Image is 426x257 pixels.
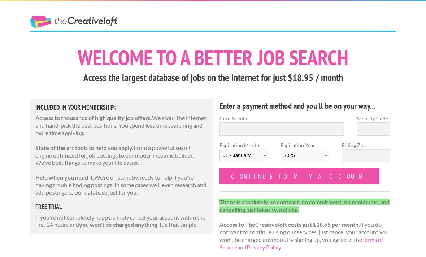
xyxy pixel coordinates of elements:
select: Expiration Year [281,149,329,162]
strong: Access to TheCreativeloft costs just $18.95 per month. [219,221,360,228]
h3: Access the largest database of jobs on the internet for just $18.95 / month [30,71,396,85]
strong: Help when you need it. [35,174,94,181]
h5: free trial [35,204,208,210]
p: If you do not want to continue using our services, just cancel your account you won't be charged ... [219,199,390,251]
label: Billing Zip: [342,141,390,149]
label: Card Number [219,115,344,122]
a: Terms of Service [219,236,383,251]
strong: State of the art tools to help you apply. [35,144,134,151]
p: From a powerful search engine optimized for job postings to our modern resume builder. We've buil... [35,144,208,167]
strong: Access to thousands of high quality job offers. [35,114,152,121]
strong: There is absolutely no contract, no commitment, no minimums, and cancelling just takes two clicks. [219,199,390,213]
h1: Welcome to a better job search [30,47,396,68]
p: We're on standby, ready to help if you're having trouble finding postings. In some cases we'll ev... [35,174,208,196]
label: Expiration Year [281,141,329,168]
h5: Included in Your Membership: [35,104,208,111]
label: Expiration Month [219,141,268,168]
select: Expiration Month [219,149,268,162]
h4: Enter a payment method and you'll be on your way... [219,100,390,112]
a: Privacy Policy [247,244,281,251]
label: Security Code [357,115,390,122]
p: We scour the internet and hand-pick the best positions. You spend less time searching and more ti... [35,114,208,137]
input: Continue to my account [219,168,380,184]
p: If you're not completely happy, simply cancel your account within the first 24 hours and . It's t... [35,214,208,229]
strong: you won't be charged anything [79,221,157,228]
a: The Creative Loft [30,16,117,29]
